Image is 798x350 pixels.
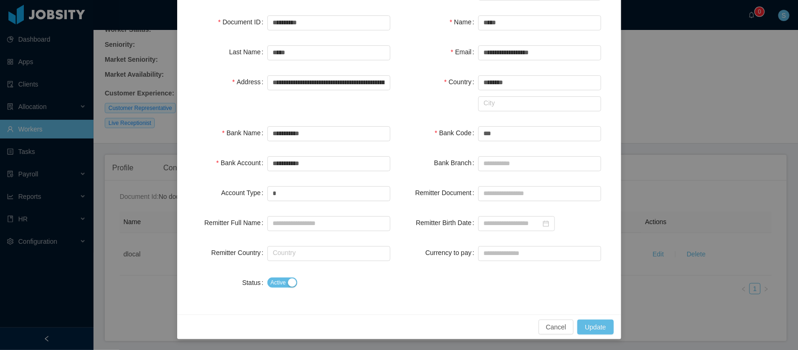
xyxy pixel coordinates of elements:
label: Bank Branch [434,159,478,167]
label: Bank Code [435,129,478,137]
label: Currency to pay [425,249,478,256]
label: Document ID [218,18,267,26]
input: Last Name [267,45,390,60]
input: Account Type [267,186,390,201]
label: Last Name [229,48,267,56]
label: Bank Account [216,159,267,167]
input: Bank Code [478,126,601,141]
label: Remitter Full Name [204,219,267,226]
input: Address [267,75,390,90]
input: Currency to pay [478,246,601,261]
label: Status [242,279,267,286]
input: Bank Account [267,156,390,171]
input: Document ID [267,15,390,30]
label: Account Type [221,189,267,197]
input: Name [478,15,601,30]
label: Remitter Country [211,249,267,256]
i: icon: calendar [543,220,549,227]
label: Name [450,18,478,26]
input: Remitter Document [478,186,601,201]
label: Remitter Document [415,189,478,197]
label: Email [451,48,478,56]
span: Active [271,278,286,287]
input: Bank Name [267,126,390,141]
button: Status [267,277,298,288]
button: Update [577,320,613,335]
label: Address [232,78,267,86]
button: Cancel [539,320,574,335]
input: Remitter Full Name [267,216,390,231]
label: Bank Name [222,129,267,137]
input: Bank Branch [478,156,601,171]
label: Remitter Birth Date [416,219,478,226]
input: Email [478,45,601,60]
label: Country [444,78,478,86]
